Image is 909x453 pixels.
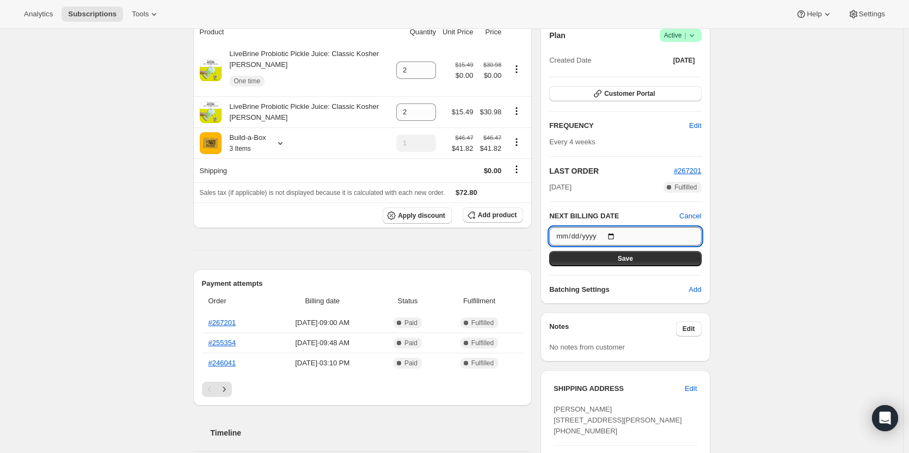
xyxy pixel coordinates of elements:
h2: NEXT BILLING DATE [549,211,679,222]
button: Customer Portal [549,86,701,101]
img: product img [200,59,222,81]
h2: Timeline [211,427,532,438]
small: $46.47 [483,134,501,141]
h3: SHIPPING ADDRESS [554,383,685,394]
a: #246041 [208,359,236,367]
th: Quantity [393,20,439,44]
span: Sales tax (if applicable) is not displayed because it is calculated with each new order. [200,189,445,197]
span: $15.49 [452,108,474,116]
div: LiveBrine Probiotic Pickle Juice: Classic Kosher [PERSON_NAME] [222,101,390,123]
span: Status [380,296,435,307]
button: Settings [842,7,892,22]
button: Subscriptions [62,7,123,22]
span: Add [689,284,701,295]
span: $0.00 [484,167,502,175]
span: Fulfilled [471,339,494,347]
div: LiveBrine Probiotic Pickle Juice: Classic Kosher [PERSON_NAME] [222,48,390,92]
button: Add product [463,207,523,223]
span: Created Date [549,55,591,66]
small: $30.98 [483,62,501,68]
span: Every 4 weeks [549,138,595,146]
span: Customer Portal [604,89,655,98]
button: Edit [678,380,703,397]
span: [DATE] · 09:48 AM [272,338,374,348]
span: Apply discount [398,211,445,220]
a: #267201 [208,319,236,327]
span: Help [807,10,821,19]
span: Fulfillment [442,296,517,307]
button: Next [217,382,232,397]
button: Save [549,251,701,266]
button: Tools [125,7,166,22]
span: Save [618,254,633,263]
img: product img [200,101,222,123]
span: [PERSON_NAME] [STREET_ADDRESS][PERSON_NAME] [PHONE_NUMBER] [554,405,682,435]
h3: Notes [549,321,676,336]
img: product img [200,132,222,154]
small: $15.49 [455,62,473,68]
th: Unit Price [439,20,476,44]
span: $30.98 [480,108,501,116]
button: Product actions [508,63,525,75]
span: No notes from customer [549,343,625,351]
span: Paid [404,359,417,368]
small: 3 Items [230,145,251,152]
span: [DATE] · 03:10 PM [272,358,374,369]
span: Edit [689,120,701,131]
h2: Payment attempts [202,278,524,289]
span: Edit [685,383,697,394]
button: Apply discount [383,207,452,224]
span: Subscriptions [68,10,116,19]
th: Order [202,289,268,313]
th: Price [476,20,505,44]
span: Fulfilled [471,319,494,327]
button: Help [789,7,839,22]
a: #255354 [208,339,236,347]
nav: Pagination [202,382,524,397]
button: Analytics [17,7,59,22]
span: $0.00 [455,70,473,81]
span: One time [234,77,261,85]
span: $41.82 [480,143,501,154]
span: Fulfilled [674,183,697,192]
span: | [684,31,686,40]
span: Fulfilled [471,359,494,368]
button: Product actions [508,136,525,148]
span: Edit [683,325,695,333]
button: #267201 [674,166,702,176]
div: Build-a-Box [222,132,266,154]
span: Tools [132,10,149,19]
span: $41.82 [452,143,474,154]
span: Analytics [24,10,53,19]
th: Product [193,20,394,44]
span: Add product [478,211,517,219]
span: $0.00 [480,70,501,81]
span: Active [664,30,697,41]
span: Paid [404,339,417,347]
h2: FREQUENCY [549,120,689,131]
button: Add [682,281,708,298]
h2: LAST ORDER [549,166,674,176]
button: Edit [676,321,702,336]
div: Open Intercom Messenger [872,405,898,431]
span: Settings [859,10,885,19]
h6: Batching Settings [549,284,689,295]
span: [DATE] [673,56,695,65]
button: [DATE] [667,53,702,68]
small: $46.47 [455,134,473,141]
span: $72.80 [456,188,477,197]
h2: Plan [549,30,566,41]
span: [DATE] · 09:00 AM [272,317,374,328]
span: [DATE] [549,182,572,193]
button: Cancel [679,211,701,222]
button: Edit [683,117,708,134]
button: Product actions [508,105,525,117]
button: Shipping actions [508,163,525,175]
a: #267201 [674,167,702,175]
th: Shipping [193,158,394,182]
span: Billing date [272,296,374,307]
span: Paid [404,319,417,327]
